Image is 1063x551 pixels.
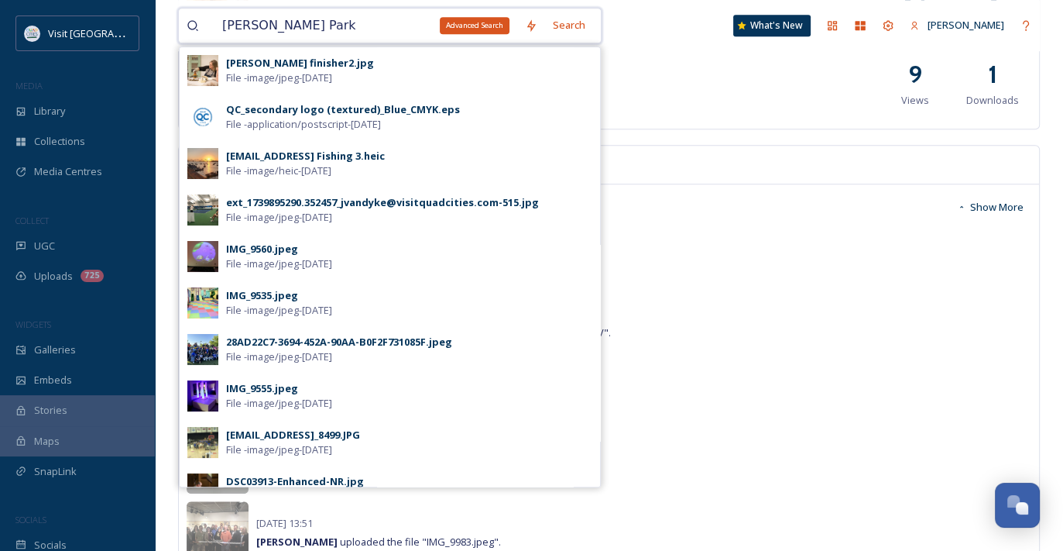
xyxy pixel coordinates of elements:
div: [EMAIL_ADDRESS] Fishing 3.heic [226,149,385,164]
button: Open Chat [995,483,1040,528]
span: Downloads [966,93,1019,108]
div: IMG_9555.jpeg [226,381,298,396]
span: SOCIALS [15,514,46,525]
img: 1ba54651-62c1-4bf2-8ec6-5117eaaaa276.jpg [187,102,218,133]
span: Stories [34,403,67,418]
span: File - image/jpeg - [DATE] [226,396,332,411]
span: Library [34,104,65,119]
span: File - image/jpeg - [DATE] [226,210,332,225]
span: File - application/postscript - [DATE] [226,117,381,132]
span: Views [901,93,929,108]
span: UGC [34,239,55,253]
h2: 9 [908,56,922,93]
a: What's New [733,15,811,36]
span: WIDGETS [15,319,51,330]
img: 173e0cd2-33c1-436e-8e55-e3c2c018babb.jpg [187,288,218,319]
span: Collections [34,134,85,149]
div: IMG_9535.jpeg [226,288,298,303]
div: Advanced Search [440,17,509,34]
span: SnapLink [34,464,77,479]
span: Uploads [34,269,73,284]
div: [EMAIL_ADDRESS]_8499.JPG [226,428,360,443]
input: Search your library [214,9,517,43]
span: [DATE] 13:51 [256,516,313,530]
span: [PERSON_NAME] [928,18,1004,32]
span: Media Centres [34,164,102,179]
img: 2ec0a59d-d775-4116-b891-9849bcb1d8a0.jpg [187,148,218,179]
img: 7919df0a-a493-46e6-becc-b2c09f0e3f38.jpg [187,381,218,412]
img: 153e42cc-8481-48cd-b55d-9f1b7ae7bb6a.jpg [187,55,218,86]
img: 81a39774-e680-427b-b428-d40c6255755e.jpg [187,427,218,458]
div: ext_1739895290.352457_jvandyke@visitquadcities.com-515.jpg [226,195,539,210]
img: QCCVB_VISIT_vert_logo_4c_tagline_122019.svg [25,26,40,41]
span: File - image/jpeg - [DATE] [226,257,332,271]
div: DSC03913-Enhanced-NR.jpg [226,474,364,489]
div: Search [545,10,593,40]
button: Show More [949,192,1031,222]
div: 725 [81,270,104,282]
span: File - image/jpeg - [DATE] [226,71,332,85]
span: COLLECT [15,215,49,226]
span: File - image/jpeg - [DATE] [226,350,332,364]
strong: [PERSON_NAME] [256,535,338,549]
img: a90f3813-33dc-448e-90ac-b14c6f6d781b.jpg [187,474,218,505]
img: 88f232ab-c9f0-428b-a46e-69cef3ee97b6.jpg [187,334,218,365]
div: IMG_9560.jpeg [226,242,298,257]
div: QC_secondary logo (textured)_Blue_CMYK.eps [226,102,460,117]
div: 28AD22C7-3694-452A-90AA-B0F2F731085F.jpeg [226,335,452,350]
img: 897c50ee-69a8-47f0-8f95-9ede4edd1a5c.jpg [187,195,218,226]
span: Embeds [34,373,72,387]
span: Maps [34,434,60,449]
span: File - image/jpeg - [DATE] [226,443,332,457]
a: [PERSON_NAME] [902,10,1012,40]
span: File - image/heic - [DATE] [226,164,331,178]
div: [PERSON_NAME] finisher2.jpg [226,56,374,71]
span: Visit [GEOGRAPHIC_DATA] [48,26,168,40]
span: uploaded the file "IMG_9983.jpeg". [256,535,501,549]
span: File - image/jpeg - [DATE] [226,303,332,318]
h2: 1 [988,56,997,93]
img: 24199d25-bf93-4d31-b258-f1f6466a0b99.jpg [187,241,218,272]
span: Galleries [34,343,76,357]
span: MEDIA [15,80,43,91]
